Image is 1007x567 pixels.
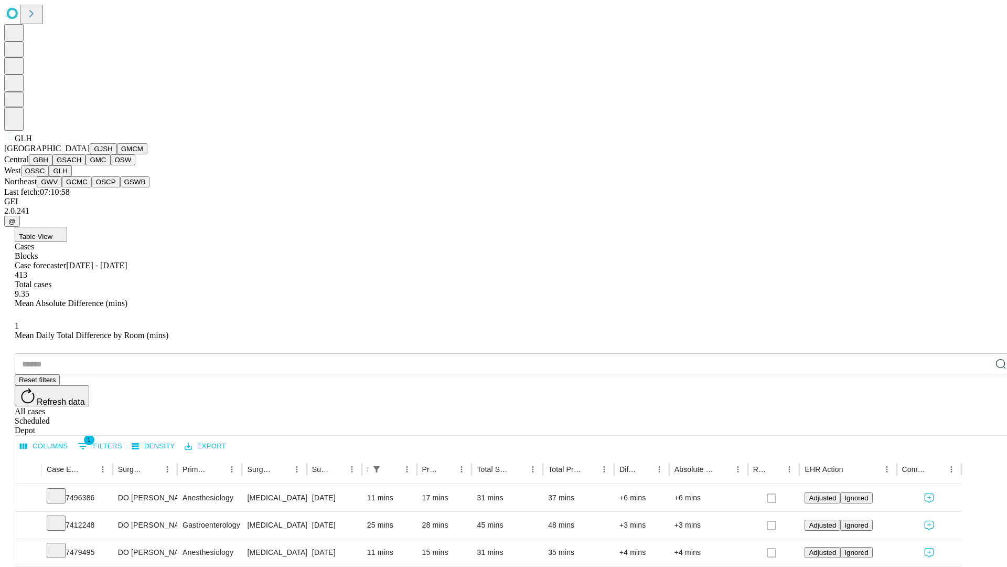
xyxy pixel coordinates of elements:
span: Ignored [844,494,868,502]
span: Northeast [4,177,37,186]
div: +6 mins [619,485,664,511]
button: Menu [944,462,959,477]
button: Menu [345,462,359,477]
button: Menu [160,462,175,477]
span: Total cases [15,280,51,289]
div: 11 mins [367,539,412,566]
span: Case forecaster [15,261,66,270]
div: Surgeon Name [118,465,144,474]
button: Sort [844,462,859,477]
button: Ignored [840,547,872,558]
button: OSW [111,154,136,165]
button: Menu [95,462,110,477]
div: +4 mins [619,539,664,566]
button: Menu [652,462,667,477]
span: Refresh data [37,397,85,406]
div: Anesthesiology [183,539,237,566]
div: +3 mins [619,512,664,539]
div: Surgery Date [312,465,329,474]
div: GEI [4,197,1003,206]
button: @ [4,216,20,227]
div: Total Scheduled Duration [477,465,510,474]
span: Adjusted [809,549,836,556]
div: Scheduled In Room Duration [367,465,368,474]
span: Mean Daily Total Difference by Room (mins) [15,331,168,340]
div: EHR Action [805,465,843,474]
div: Gastroenterology [183,512,237,539]
div: 7412248 [47,512,108,539]
div: Resolved in EHR [753,465,767,474]
button: Ignored [840,492,872,503]
button: Sort [637,462,652,477]
div: [DATE] [312,512,357,539]
button: Refresh data [15,385,89,406]
button: Menu [597,462,612,477]
span: 413 [15,270,27,279]
button: Menu [731,462,745,477]
button: GMCM [117,143,147,154]
button: OSSC [21,165,49,176]
button: GBH [29,154,52,165]
div: 45 mins [477,512,538,539]
div: Anesthesiology [183,485,237,511]
div: DO [PERSON_NAME] B Do [118,485,172,511]
button: Select columns [17,438,71,455]
div: 17 mins [422,485,467,511]
button: Sort [330,462,345,477]
span: 1 [84,435,94,445]
div: Comments [902,465,928,474]
button: GLH [49,165,71,176]
span: 9.35 [15,289,29,298]
div: Difference [619,465,636,474]
button: GJSH [90,143,117,154]
div: [MEDICAL_DATA] (EGD), FLEXIBLE, TRANSORAL, DIAGNOSTIC [247,485,301,511]
button: Expand [20,544,36,562]
button: Sort [145,462,160,477]
button: GSACH [52,154,85,165]
button: Density [129,438,178,455]
span: Adjusted [809,494,836,502]
div: 31 mins [477,485,538,511]
button: Adjusted [805,547,840,558]
div: 28 mins [422,512,467,539]
span: Ignored [844,521,868,529]
div: Total Predicted Duration [548,465,581,474]
div: 48 mins [548,512,609,539]
div: DO [PERSON_NAME] B Do [118,512,172,539]
span: 1 [15,321,19,330]
button: Adjusted [805,520,840,531]
div: 7479495 [47,539,108,566]
button: Sort [511,462,526,477]
button: Menu [290,462,304,477]
span: Last fetch: 07:10:58 [4,187,70,196]
button: OSCP [92,176,120,187]
button: GMC [85,154,110,165]
div: DO [PERSON_NAME] B Do [118,539,172,566]
span: [DATE] - [DATE] [66,261,127,270]
button: Adjusted [805,492,840,503]
span: GLH [15,134,32,143]
button: GCMC [62,176,92,187]
button: Table View [15,227,67,242]
button: Expand [20,517,36,535]
div: 37 mins [548,485,609,511]
button: Menu [782,462,797,477]
button: Menu [526,462,540,477]
span: [GEOGRAPHIC_DATA] [4,144,90,153]
button: Sort [582,462,597,477]
button: Menu [454,462,469,477]
span: Reset filters [19,376,56,384]
div: [MEDICAL_DATA] (EGD), FLEXIBLE, TRANSORAL, DIAGNOSTIC [247,539,301,566]
button: Reset filters [15,374,60,385]
button: Sort [385,462,400,477]
div: 31 mins [477,539,538,566]
button: GSWB [120,176,150,187]
span: West [4,166,21,175]
div: 7496386 [47,485,108,511]
button: Ignored [840,520,872,531]
button: Sort [440,462,454,477]
button: GWV [37,176,62,187]
div: Primary Service [183,465,209,474]
div: [MEDICAL_DATA] (EGD), FLEXIBLE, TRANSORAL, [MEDICAL_DATA] [247,512,301,539]
span: Table View [19,233,52,240]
